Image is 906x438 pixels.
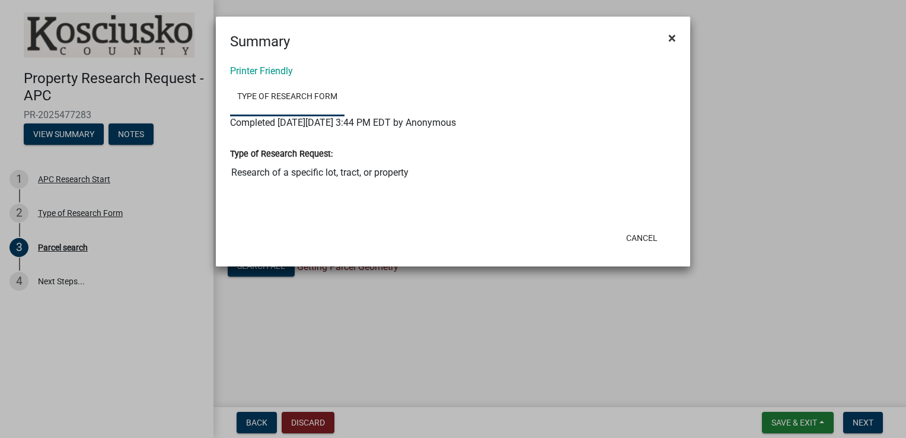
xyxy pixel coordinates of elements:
[230,117,456,128] span: Completed [DATE][DATE] 3:44 PM EDT by Anonymous
[617,227,667,249] button: Cancel
[230,31,290,52] h4: Summary
[230,150,333,158] label: Type of Research Request:
[230,65,293,77] a: Printer Friendly
[230,78,344,116] a: Type of Research Form
[659,21,685,55] button: Close
[668,30,676,46] span: ×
